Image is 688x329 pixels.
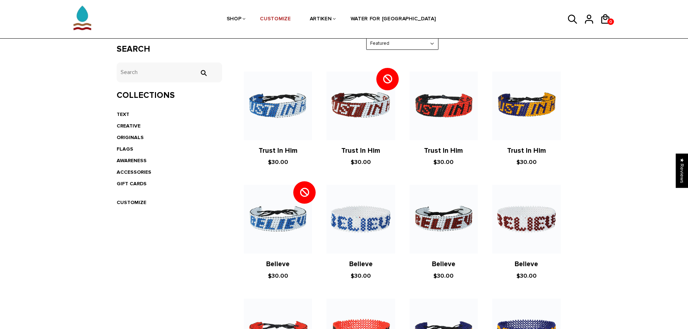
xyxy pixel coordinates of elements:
[117,181,147,187] a: GIFT CARDS
[607,17,614,26] span: 0
[260,0,291,39] a: CUSTOMIZE
[607,18,614,25] a: 0
[117,111,129,117] a: TEXT
[117,90,222,101] h3: Collections
[227,0,242,39] a: SHOP
[433,272,454,280] span: $30.00
[196,70,211,76] input: Search
[117,123,140,129] a: CREATIVE
[507,147,546,155] a: Trust In Him
[351,159,371,166] span: $30.00
[266,260,290,268] a: Believe
[351,0,436,39] a: WATER FOR [GEOGRAPHIC_DATA]
[515,260,538,268] a: Believe
[433,159,454,166] span: $30.00
[117,199,146,205] a: CUSTOMIZE
[259,147,298,155] a: Trust In Him
[516,272,537,280] span: $30.00
[516,159,537,166] span: $30.00
[676,153,688,188] div: Click to open Judge.me floating reviews tab
[117,44,222,55] h3: Search
[349,260,373,268] a: Believe
[268,272,288,280] span: $30.00
[432,260,455,268] a: Believe
[117,134,144,140] a: ORIGINALS
[117,146,133,152] a: FLAGS
[117,62,222,82] input: Search
[310,0,332,39] a: ARTIKEN
[424,147,463,155] a: Trust In Him
[117,157,147,164] a: AWARENESS
[341,147,380,155] a: Trust In Him
[268,159,288,166] span: $30.00
[117,169,151,175] a: ACCESSORIES
[351,272,371,280] span: $30.00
